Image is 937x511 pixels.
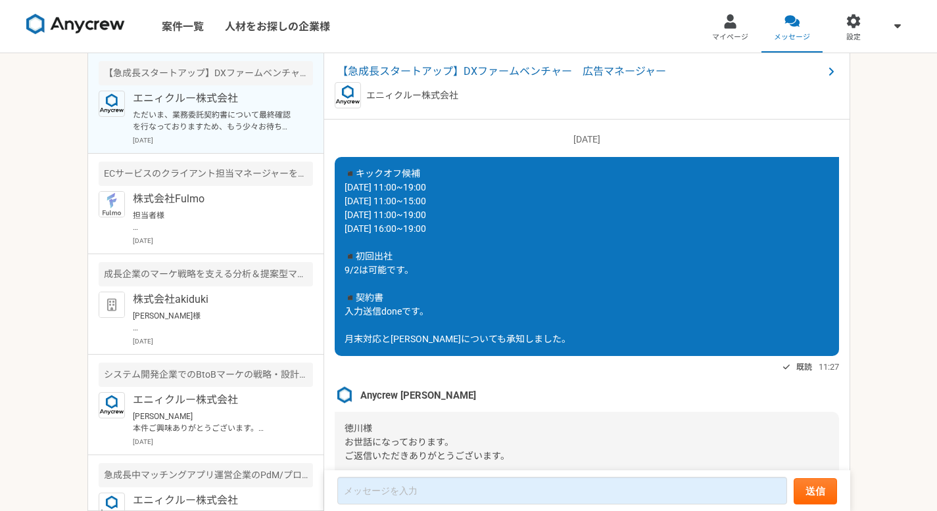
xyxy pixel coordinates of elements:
div: 急成長中マッチングアプリ運営企業のPdM/プロダクト企画 [99,463,313,487]
img: icon_01.jpg [99,191,125,217]
div: 成長企業のマーケ戦略を支える分析＆提案型マーケター募集（業務委託） [99,262,313,286]
img: %E3%82%B9%E3%82%AF%E3%83%AA%E3%83%BC%E3%83%B3%E3%82%B7%E3%83%A7%E3%83%83%E3%83%88_2025-08-07_21.4... [335,386,354,405]
p: 株式会社akiduki [133,292,295,307]
img: 8DqYSo04kwAAAAASUVORK5CYII= [26,14,125,35]
span: ◾️キックオフ候補 [DATE] 11:00~19:00 [DATE] 11:00~15:00 [DATE] 11:00~19:00 [DATE] 16:00~19:00 ◾️初回出社 9/2は... [345,168,571,344]
p: エニィクルー株式会社 [133,91,295,106]
p: [DATE] [335,133,839,146]
p: [DATE] [133,135,313,145]
p: ただいま、業務委託契約書について最終確認を行なっておりますため、もう少々お待ちいただけますと幸いです。 また、[DATE]のキックオフから業務扱いとなりますが、業務の請求に関しては、9月末にご対... [133,109,295,133]
div: システム開発企業でのBtoBマーケの戦略・設計や実務までをリードできる人材を募集 [99,363,313,387]
p: エニィクルー株式会社 [366,89,458,102]
div: 【急成長スタートアップ】DXファームベンチャー 広告マネージャー [99,61,313,85]
p: [DATE] [133,236,313,246]
span: Anycrew [PERSON_NAME] [360,388,476,403]
div: ECサービスのクライアント担当マネージャーを募集！ [99,162,313,186]
p: エニィクルー株式会社 [133,493,295,508]
p: [DATE] [133,336,313,346]
span: 11:27 [819,361,839,373]
p: 担当者様 お世話になります、[PERSON_NAME]です。 内容承知いたしました。 またご縁がございましたら、よろしくお願いいたします。 [133,210,295,233]
p: [DATE] [133,437,313,447]
img: logo_text_blue_01.png [99,91,125,117]
img: logo_text_blue_01.png [335,82,361,108]
span: マイページ [712,32,748,43]
span: 【急成長スタートアップ】DXファームベンチャー 広告マネージャー [337,64,823,79]
p: 株式会社Fulmo [133,191,295,207]
span: 設定 [846,32,861,43]
img: default_org_logo-42cde973f59100197ec2c8e796e4974ac8490bb5b08a0eb061ff975e4574aa76.png [99,292,125,318]
p: [PERSON_NAME]様 お世話になります、[PERSON_NAME]です。 ご丁寧なご連絡ありがとうございます。 徳川 [133,310,295,334]
span: 既読 [796,359,812,375]
p: [PERSON_NAME] 本件ご興味ありがとうございます。 こちら案件ですが現状別の方で進んでおりご紹介が難しい状況でございます。ご紹介に至らず申し訳ございません。 引き続きよろしくお願い致します。 [133,411,295,434]
img: logo_text_blue_01.png [99,392,125,418]
p: エニィクルー株式会社 [133,392,295,408]
button: 送信 [794,478,837,504]
span: メッセージ [774,32,810,43]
